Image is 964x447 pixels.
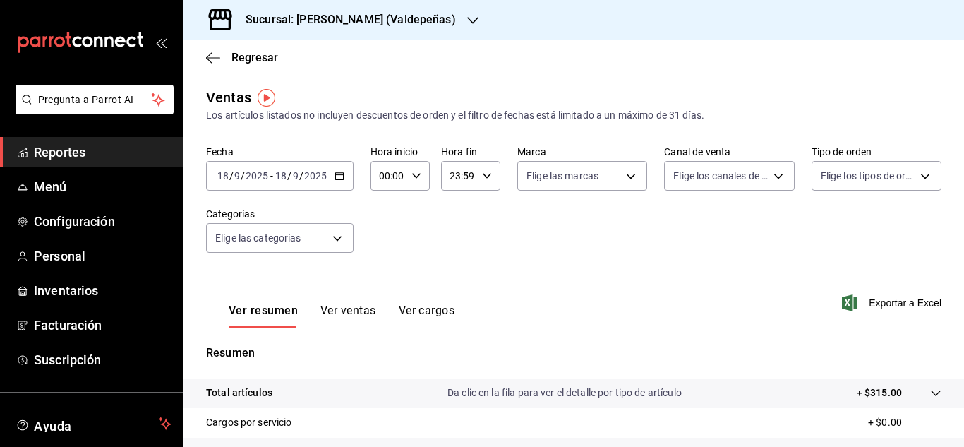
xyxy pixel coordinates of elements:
[857,386,902,400] p: + $315.00
[664,147,794,157] label: Canal de venta
[206,147,354,157] label: Fecha
[34,246,171,266] span: Personal
[206,386,272,400] p: Total artículos
[673,169,768,183] span: Elige los canales de venta
[229,170,234,181] span: /
[217,170,229,181] input: --
[441,147,500,157] label: Hora fin
[206,415,292,430] p: Cargos por servicio
[275,170,287,181] input: --
[292,170,299,181] input: --
[16,85,174,114] button: Pregunta a Parrot AI
[34,316,171,335] span: Facturación
[206,108,941,123] div: Los artículos listados no incluyen descuentos de orden y el filtro de fechas está limitado a un m...
[155,37,167,48] button: open_drawer_menu
[215,231,301,245] span: Elige las categorías
[370,147,430,157] label: Hora inicio
[303,170,327,181] input: ----
[10,102,174,117] a: Pregunta a Parrot AI
[320,304,376,328] button: Ver ventas
[229,304,298,328] button: Ver resumen
[845,294,941,311] button: Exportar a Excel
[34,177,171,196] span: Menú
[206,51,278,64] button: Regresar
[270,170,273,181] span: -
[517,147,647,157] label: Marca
[234,11,456,28] h3: Sucursal: [PERSON_NAME] (Valdepeñas)
[258,89,275,107] img: Tooltip marker
[206,209,354,219] label: Categorías
[299,170,303,181] span: /
[234,170,241,181] input: --
[231,51,278,64] span: Regresar
[206,345,941,362] p: Resumen
[812,147,941,157] label: Tipo de orden
[206,87,251,108] div: Ventas
[526,169,598,183] span: Elige las marcas
[399,304,455,328] button: Ver cargos
[821,169,915,183] span: Elige los tipos de orden
[34,415,153,432] span: Ayuda
[34,143,171,162] span: Reportes
[38,93,152,107] span: Pregunta a Parrot AI
[245,170,269,181] input: ----
[34,212,171,231] span: Configuración
[34,281,171,300] span: Inventarios
[868,415,941,430] p: + $0.00
[229,304,454,328] div: navigation tabs
[287,170,291,181] span: /
[34,350,171,369] span: Suscripción
[241,170,245,181] span: /
[447,386,682,400] p: Da clic en la fila para ver el detalle por tipo de artículo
